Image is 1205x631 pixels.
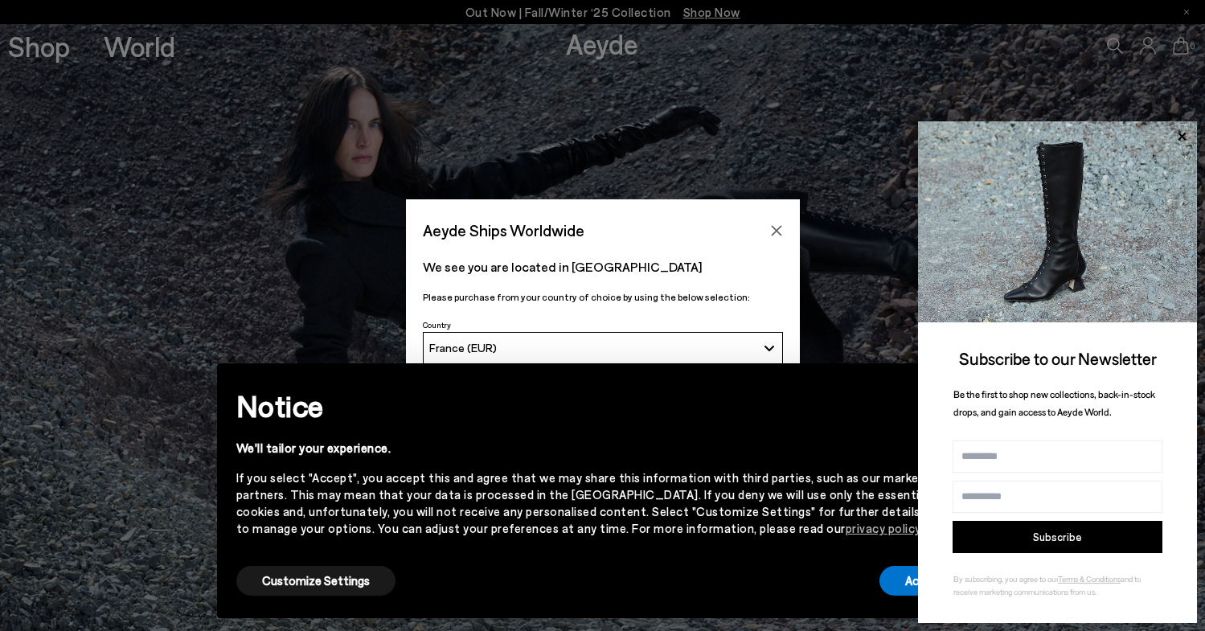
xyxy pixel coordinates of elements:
a: Terms & Conditions [1058,574,1121,584]
p: We see you are located in [GEOGRAPHIC_DATA] [423,257,783,277]
span: By subscribing, you agree to our [953,574,1058,584]
img: 2a6287a1333c9a56320fd6e7b3c4a9a9.jpg [918,121,1197,322]
button: Accept [879,566,969,596]
div: If you select "Accept", you accept this and agree that we may share this information with third p... [236,469,944,537]
span: Aeyde Ships Worldwide [423,216,584,244]
span: France (EUR) [429,341,497,354]
h2: Notice [236,385,944,427]
p: Please purchase from your country of choice by using the below selection: [423,289,783,305]
div: We'll tailor your experience. [236,440,944,457]
a: privacy policy [846,521,920,535]
span: Country [423,320,451,330]
button: Customize Settings [236,566,396,596]
span: Be the first to shop new collections, back-in-stock drops, and gain access to Aeyde World. [953,388,1155,418]
button: Close [764,219,789,243]
button: Subscribe [953,521,1162,553]
span: Subscribe to our Newsletter [959,348,1157,368]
